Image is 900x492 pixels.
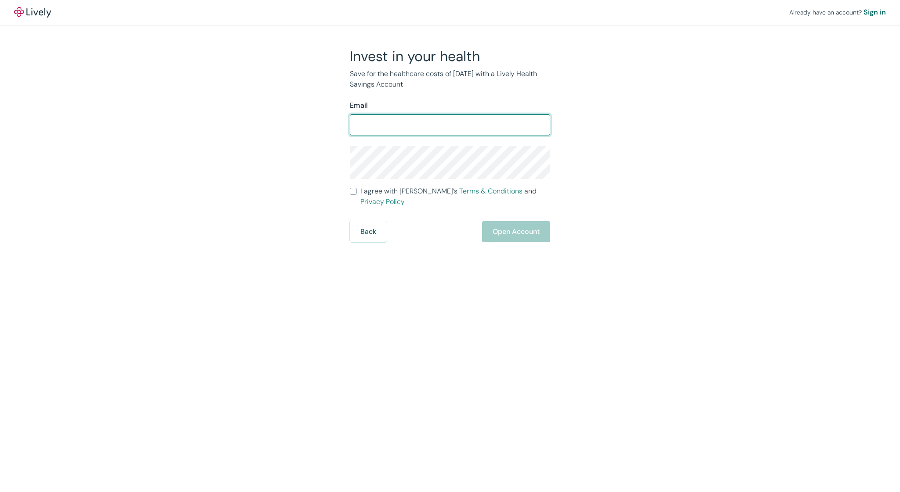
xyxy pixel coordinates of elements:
button: Back [350,221,387,242]
a: Privacy Policy [360,197,405,206]
h2: Invest in your health [350,47,550,65]
div: Already have an account? [789,7,886,18]
label: Email [350,100,368,111]
a: Sign in [864,7,886,18]
p: Save for the healthcare costs of [DATE] with a Lively Health Savings Account [350,69,550,90]
a: Terms & Conditions [459,186,523,196]
img: Lively [14,7,51,18]
a: LivelyLively [14,7,51,18]
span: I agree with [PERSON_NAME]’s and [360,186,550,207]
